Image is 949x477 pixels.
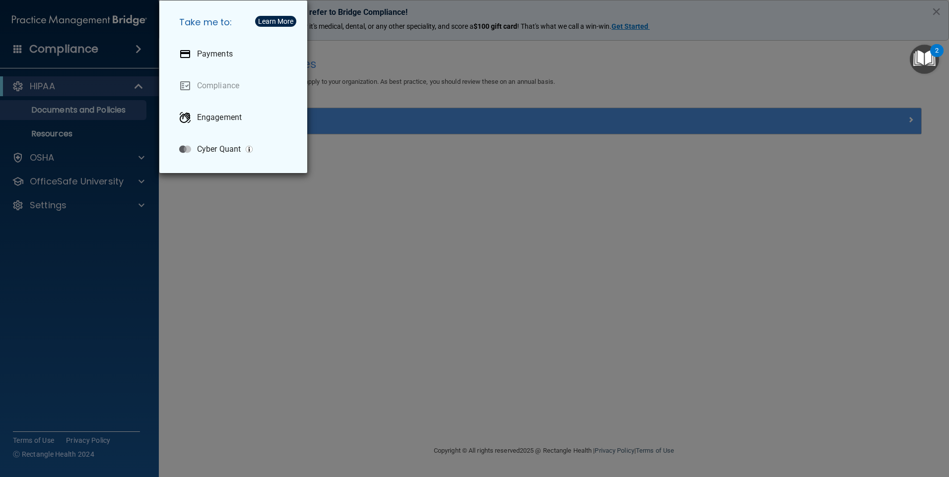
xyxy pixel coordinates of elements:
[171,72,299,100] a: Compliance
[171,8,299,36] h5: Take me to:
[255,16,296,27] button: Learn More
[197,144,241,154] p: Cyber Quant
[171,40,299,68] a: Payments
[935,51,939,63] div: 2
[197,49,233,59] p: Payments
[910,45,939,74] button: Open Resource Center, 2 new notifications
[258,18,293,25] div: Learn More
[171,104,299,131] a: Engagement
[171,135,299,163] a: Cyber Quant
[197,113,242,122] p: Engagement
